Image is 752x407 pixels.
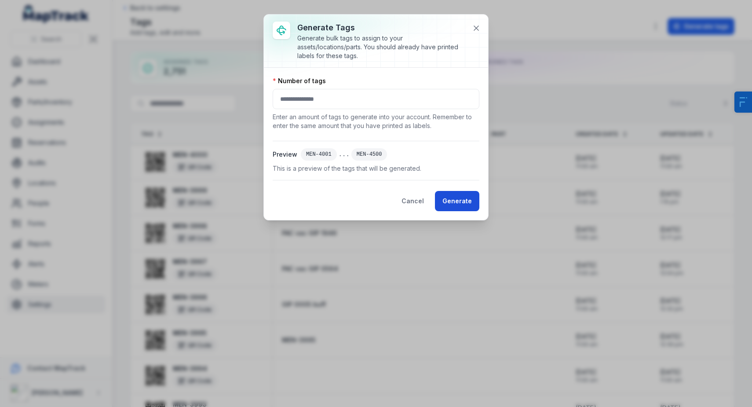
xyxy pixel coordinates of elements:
span: This is a preview of the tags that will be generated. [273,164,479,173]
button: Cancel [394,191,431,211]
p: Enter an amount of tags to generate into your account. Remember to enter the same amount that you... [273,113,479,130]
h3: Generate tags [297,22,465,34]
button: Generate [435,191,479,211]
div: MEN-4001 [301,148,337,161]
div: MEN-4500 [351,148,387,161]
span: Preview [273,150,301,159]
label: Number of tags [273,77,326,85]
span: ... [339,150,350,159]
div: Generate bulk tags to assign to your assets/locations/parts. You should already have printed labe... [297,34,465,60]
